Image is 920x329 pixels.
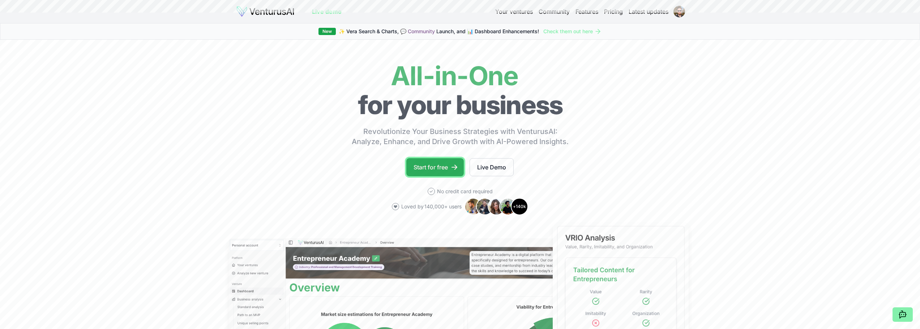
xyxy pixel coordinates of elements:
[465,198,482,215] img: Avatar 1
[470,158,514,176] a: Live Demo
[408,28,435,34] a: Community
[339,28,539,35] span: ✨ Vera Search & Charts, 💬 Launch, and 📊 Dashboard Enhancements!
[318,28,336,35] div: New
[543,28,602,35] a: Check them out here
[406,158,464,176] a: Start for free
[476,198,493,215] img: Avatar 2
[499,198,517,215] img: Avatar 4
[488,198,505,215] img: Avatar 3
